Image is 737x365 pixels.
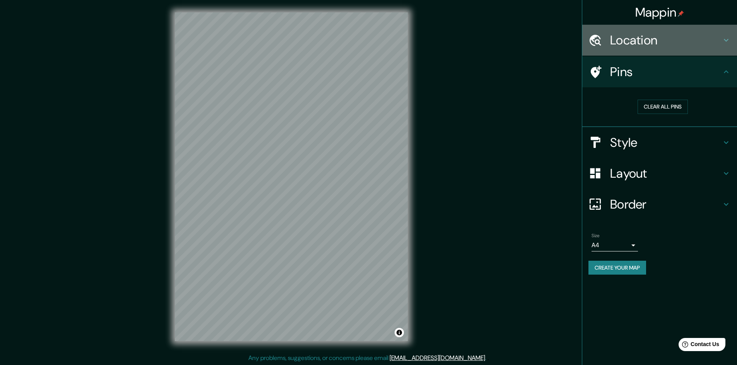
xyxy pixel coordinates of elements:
[395,328,404,337] button: Toggle attribution
[487,353,489,363] div: .
[582,158,737,189] div: Layout
[638,100,688,114] button: Clear all pins
[610,135,722,150] h4: Style
[610,64,722,80] h4: Pins
[592,232,600,239] label: Size
[582,189,737,220] div: Border
[175,12,408,341] canvas: Map
[635,5,684,20] h4: Mappin
[610,166,722,181] h4: Layout
[582,56,737,87] div: Pins
[582,25,737,56] div: Location
[390,354,485,362] a: [EMAIL_ADDRESS][DOMAIN_NAME]
[588,261,646,275] button: Create your map
[486,353,487,363] div: .
[248,353,486,363] p: Any problems, suggestions, or concerns please email .
[610,197,722,212] h4: Border
[582,127,737,158] div: Style
[592,239,638,251] div: A4
[610,32,722,48] h4: Location
[678,10,684,17] img: pin-icon.png
[668,335,728,357] iframe: Help widget launcher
